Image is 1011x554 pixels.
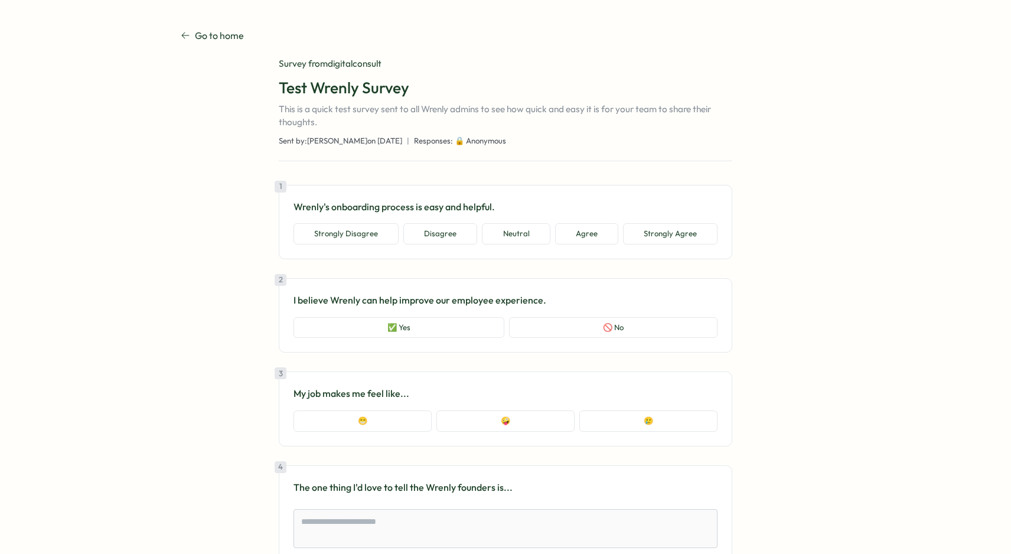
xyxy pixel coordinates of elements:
[293,410,432,432] button: 😁
[293,200,718,214] p: Wrenly's onboarding process is easy and helpful.
[293,223,399,245] button: Strongly Disagree
[275,367,286,379] div: 3
[482,223,550,245] button: Neutral
[293,317,504,338] button: ✅ Yes
[275,181,286,193] div: 1
[623,223,718,245] button: Strongly Agree
[181,28,244,43] a: Go to home
[275,461,286,473] div: 4
[279,103,732,129] p: This is a quick test survey sent to all Wrenly admins to see how quick and easy it is for your te...
[195,28,244,43] p: Go to home
[509,317,718,338] button: 🚫 No
[275,274,286,286] div: 2
[293,386,718,401] p: My job makes me feel like...
[579,410,718,432] button: 🥲
[293,480,718,495] p: The one thing I'd love to tell the Wrenly founders is...
[555,223,618,245] button: Agree
[403,223,477,245] button: Disagree
[414,136,506,146] span: Responses: 🔒 Anonymous
[407,136,409,146] span: |
[279,77,732,98] h1: Test Wrenly Survey
[279,57,732,70] div: Survey from digitalconsult
[279,136,402,146] span: Sent by: [PERSON_NAME] on [DATE]
[293,293,718,308] p: I believe Wrenly can help improve our employee experience.
[436,410,575,432] button: 🤪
